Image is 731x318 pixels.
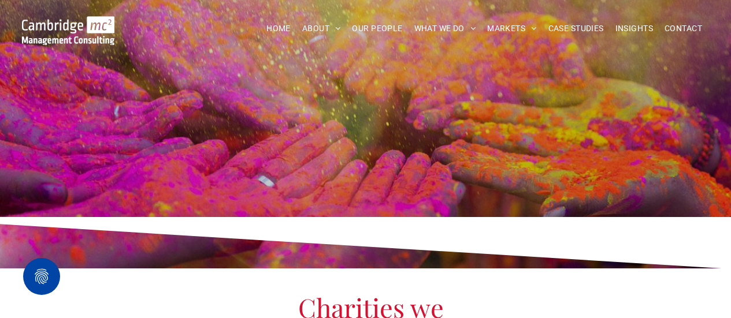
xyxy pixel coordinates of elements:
a: ABOUT [296,20,347,38]
a: OUR PEOPLE [346,20,408,38]
a: CONTACT [659,20,708,38]
a: Charities We Support | Our Purpose | Cambridge Management Consulting [22,18,115,30]
img: Go to Homepage [22,16,115,45]
a: HOME [261,20,296,38]
a: MARKETS [481,20,542,38]
a: INSIGHTS [610,20,659,38]
a: CASE STUDIES [543,20,610,38]
a: WHAT WE DO [409,20,482,38]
